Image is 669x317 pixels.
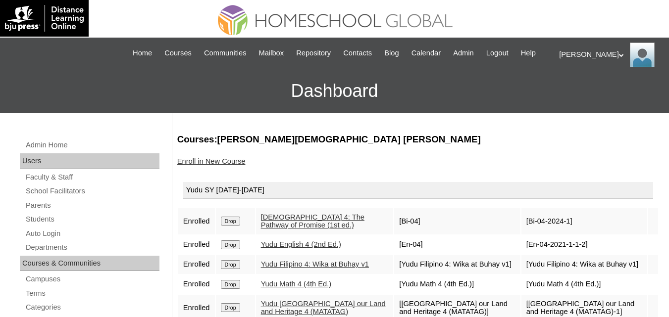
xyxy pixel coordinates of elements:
[412,47,441,59] span: Calendar
[261,260,369,268] a: Yudu Filipino 4: Wika at Buhay v1
[407,47,446,59] a: Calendar
[481,47,514,59] a: Logout
[261,300,386,316] a: Yudu [GEOGRAPHIC_DATA] our Land and Heritage 4 (MATATAG)
[453,47,474,59] span: Admin
[20,153,159,169] div: Users
[164,47,192,59] span: Courses
[159,47,197,59] a: Courses
[261,280,332,288] a: Yudu Math 4 (4th Ed.)
[291,47,336,59] a: Repository
[379,47,404,59] a: Blog
[394,208,520,234] td: [Bi-04]
[221,303,240,312] input: Drop
[25,139,159,151] a: Admin Home
[261,240,341,248] a: Yudu English 4 (2nd Ed.)
[25,227,159,240] a: Auto Login
[183,182,653,199] div: Yudu SY [DATE]-[DATE]
[394,235,520,254] td: [En-04]
[254,47,289,59] a: Mailbox
[338,47,377,59] a: Contacts
[199,47,252,59] a: Communities
[178,255,215,274] td: Enrolled
[296,47,331,59] span: Repository
[521,235,647,254] td: [En-04-2021-1-1-2]
[133,47,152,59] span: Home
[521,47,536,59] span: Help
[384,47,399,59] span: Blog
[25,199,159,212] a: Parents
[221,217,240,226] input: Drop
[25,241,159,254] a: Departments
[448,47,479,59] a: Admin
[521,275,647,294] td: [Yudu Math 4 (4th Ed.)]
[221,280,240,289] input: Drop
[5,69,664,113] h3: Dashboard
[25,273,159,285] a: Campuses
[394,255,520,274] td: [Yudu Filipino 4: Wika at Buhay v1]
[630,43,655,67] img: Ariane Ebuen
[177,157,246,165] a: Enroll in New Course
[178,275,215,294] td: Enrolled
[177,133,659,146] h3: Courses:[PERSON_NAME][DEMOGRAPHIC_DATA] [PERSON_NAME]
[128,47,157,59] a: Home
[178,208,215,234] td: Enrolled
[25,213,159,226] a: Students
[516,47,541,59] a: Help
[178,235,215,254] td: Enrolled
[221,260,240,269] input: Drop
[20,256,159,272] div: Courses & Communities
[204,47,247,59] span: Communities
[343,47,372,59] span: Contacts
[521,208,647,234] td: [Bi-04-2024-1]
[25,185,159,197] a: School Facilitators
[25,301,159,314] a: Categories
[25,287,159,300] a: Terms
[261,213,364,229] a: [DEMOGRAPHIC_DATA] 4: The Pathway of Promise (1st ed.)
[486,47,509,59] span: Logout
[394,275,520,294] td: [Yudu Math 4 (4th Ed.)]
[521,255,647,274] td: [Yudu Filipino 4: Wika at Buhay v1]
[559,43,659,67] div: [PERSON_NAME]
[25,171,159,183] a: Faculty & Staff
[259,47,284,59] span: Mailbox
[5,5,84,32] img: logo-white.png
[221,240,240,249] input: Drop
